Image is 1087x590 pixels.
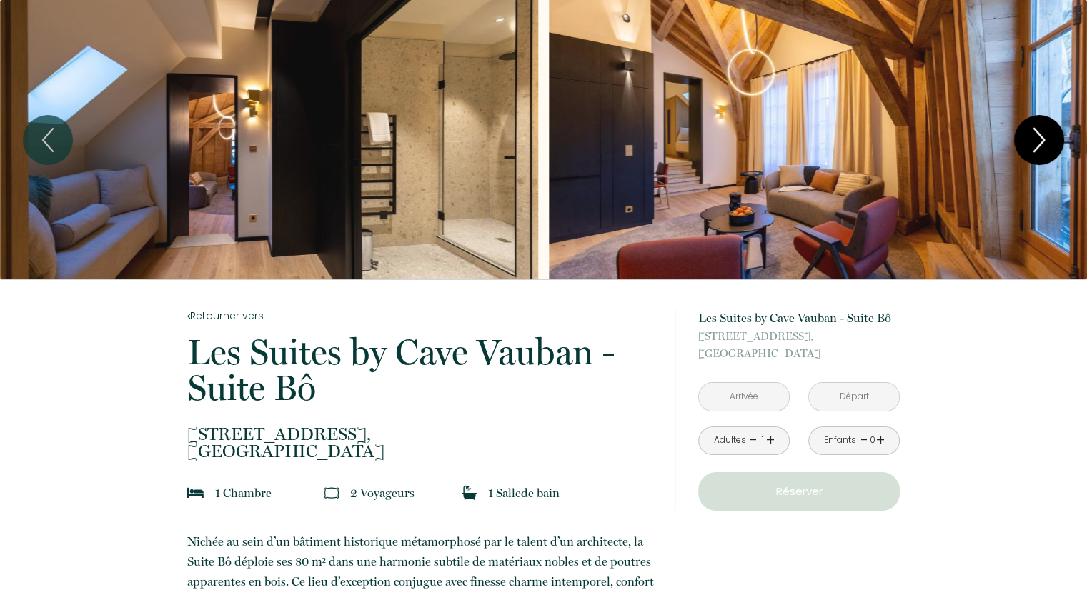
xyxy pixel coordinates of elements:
[187,426,656,460] p: [GEOGRAPHIC_DATA]
[750,429,758,451] a: -
[187,334,656,406] p: Les Suites by Cave Vauban - Suite Bô
[488,483,560,503] p: 1 Salle de bain
[869,434,876,447] div: 0
[698,308,900,328] p: Les Suites by Cave Vauban - Suite Bô
[410,486,415,500] span: s
[215,483,272,503] p: 1 Chambre
[876,429,885,451] a: +
[809,383,899,411] input: Départ
[698,328,900,345] span: [STREET_ADDRESS],
[698,328,900,362] p: [GEOGRAPHIC_DATA]
[324,486,339,500] img: guests
[698,472,900,511] button: Réserver
[766,429,775,451] a: +
[713,434,745,447] div: Adultes
[187,426,656,443] span: [STREET_ADDRESS],
[699,383,789,411] input: Arrivée
[824,434,856,447] div: Enfants
[1014,115,1064,165] button: Next
[860,429,868,451] a: -
[703,483,895,500] p: Réserver
[23,115,73,165] button: Previous
[187,308,656,324] a: Retourner vers
[759,434,766,447] div: 1
[350,483,415,503] p: 2 Voyageur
